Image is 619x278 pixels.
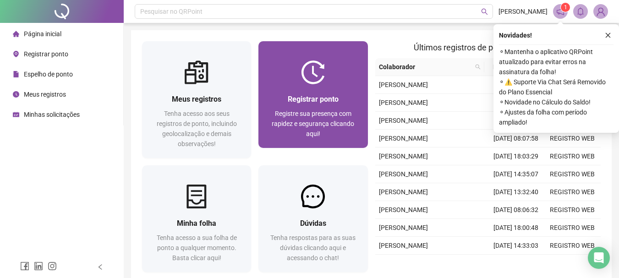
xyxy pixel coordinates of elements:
td: [DATE] 14:35:07 [488,165,544,183]
span: linkedin [34,262,43,271]
td: REGISTRO WEB [544,130,601,147]
span: Novidades ! [499,30,532,40]
td: [DATE] 08:07:58 [488,130,544,147]
span: close [605,32,611,38]
span: [PERSON_NAME] [379,135,428,142]
span: Meus registros [24,91,66,98]
span: Tenha respostas para as suas dúvidas clicando aqui e acessando o chat! [270,234,356,262]
td: [DATE] 14:33:03 [488,237,544,255]
span: Registrar ponto [24,50,68,58]
span: search [481,8,488,15]
span: bell [576,7,585,16]
span: instagram [48,262,57,271]
span: Registrar ponto [288,95,339,104]
span: Data/Hora [488,62,528,72]
span: notification [556,7,564,16]
td: REGISTRO WEB [544,219,601,237]
span: [PERSON_NAME] [379,188,428,196]
span: left [97,264,104,270]
td: [DATE] 08:06:32 [488,201,544,219]
span: Tenha acesso aos seus registros de ponto, incluindo geolocalização e demais observações! [157,110,237,147]
span: Dúvidas [300,219,326,228]
span: [PERSON_NAME] [379,99,428,106]
td: [DATE] 14:34:11 [488,94,544,112]
span: ⚬ Novidade no Cálculo do Saldo! [499,97,614,107]
sup: 1 [561,3,570,12]
a: Meus registrosTenha acesso aos seus registros de ponto, incluindo geolocalização e demais observa... [142,41,251,158]
span: search [475,64,481,70]
span: Meus registros [172,95,221,104]
span: Minhas solicitações [24,111,80,118]
span: Últimos registros de ponto sincronizados [414,43,562,52]
span: ⚬ ⚠️ Suporte Via Chat Será Removido do Plano Essencial [499,77,614,97]
td: [DATE] 13:35:56 [488,112,544,130]
span: search [473,60,482,74]
td: [DATE] 13:32:40 [488,183,544,201]
span: ⚬ Ajustes da folha com período ampliado! [499,107,614,127]
td: REGISTRO WEB [544,201,601,219]
a: DúvidasTenha respostas para as suas dúvidas clicando aqui e acessando o chat! [258,165,367,272]
span: facebook [20,262,29,271]
span: [PERSON_NAME] [379,224,428,231]
td: [DATE] 13:31:06 [488,255,544,273]
span: Minha folha [177,219,216,228]
td: REGISTRO WEB [544,237,601,255]
td: [DATE] 18:00:52 [488,76,544,94]
span: home [13,31,19,37]
span: 1 [564,4,567,11]
td: [DATE] 18:03:29 [488,147,544,165]
span: [PERSON_NAME] [498,6,548,16]
td: REGISTRO WEB [544,183,601,201]
span: [PERSON_NAME] [379,81,428,88]
td: [DATE] 18:00:48 [488,219,544,237]
span: ⚬ Mantenha o aplicativo QRPoint atualizado para evitar erros na assinatura da folha! [499,47,614,77]
span: Página inicial [24,30,61,38]
td: REGISTRO WEB [544,147,601,165]
div: Open Intercom Messenger [588,247,610,269]
span: file [13,71,19,77]
span: environment [13,51,19,57]
span: clock-circle [13,91,19,98]
span: Registre sua presença com rapidez e segurança clicando aqui! [272,110,354,137]
span: Tenha acesso a sua folha de ponto a qualquer momento. Basta clicar aqui! [157,234,237,262]
img: 86203 [594,5,608,18]
span: Espelho de ponto [24,71,73,78]
span: [PERSON_NAME] [379,206,428,213]
span: [PERSON_NAME] [379,117,428,124]
th: Data/Hora [484,58,539,76]
a: Registrar pontoRegistre sua presença com rapidez e segurança clicando aqui! [258,41,367,148]
span: schedule [13,111,19,118]
td: REGISTRO WEB [544,165,601,183]
span: [PERSON_NAME] [379,170,428,178]
td: REGISTRO WEB [544,255,601,273]
span: Colaborador [379,62,472,72]
span: [PERSON_NAME] [379,242,428,249]
a: Minha folhaTenha acesso a sua folha de ponto a qualquer momento. Basta clicar aqui! [142,165,251,272]
span: [PERSON_NAME] [379,153,428,160]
